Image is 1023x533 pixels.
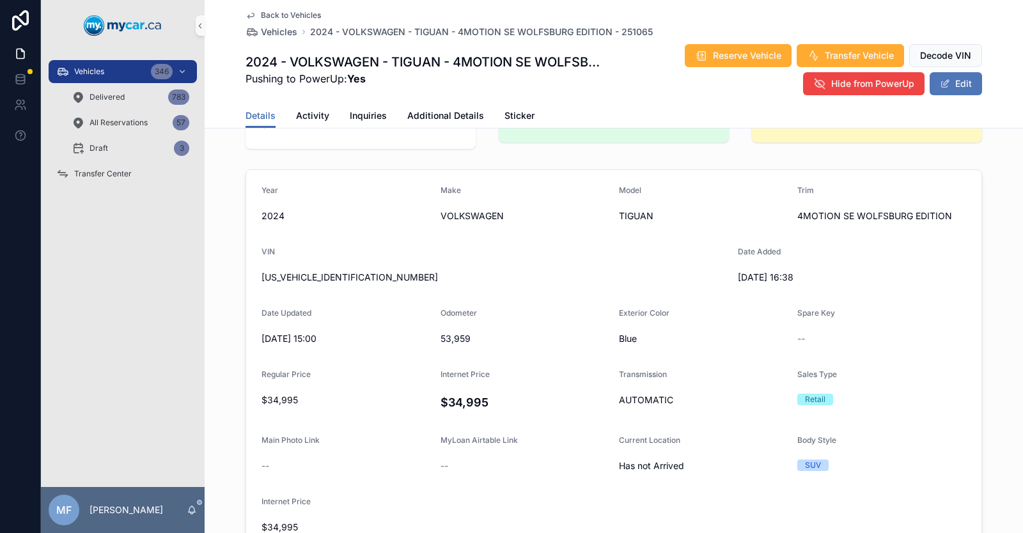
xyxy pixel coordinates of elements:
[441,185,461,195] span: Make
[738,247,781,256] span: Date Added
[619,185,641,195] span: Model
[504,109,535,122] span: Sticker
[296,109,329,122] span: Activity
[262,460,269,472] span: --
[441,210,609,222] span: VOLKSWAGEN
[350,104,387,130] a: Inquiries
[441,308,477,318] span: Odometer
[619,460,684,472] span: Has not Arrived
[797,369,837,379] span: Sales Type
[797,332,805,345] span: --
[74,66,104,77] span: Vehicles
[805,460,821,471] div: SUV
[74,169,132,179] span: Transfer Center
[441,369,490,379] span: Internet Price
[713,49,781,62] span: Reserve Vehicle
[797,435,836,445] span: Body Style
[407,104,484,130] a: Additional Details
[831,77,914,90] span: Hide from PowerUp
[920,49,971,62] span: Decode VIN
[619,394,787,406] span: AUTOMATIC
[90,92,125,102] span: Delivered
[504,104,535,130] a: Sticker
[174,141,189,156] div: 3
[262,435,320,445] span: Main Photo Link
[90,143,108,153] span: Draft
[909,44,982,67] button: Decode VIN
[619,308,669,318] span: Exterior Color
[262,497,311,506] span: Internet Price
[168,89,189,105] div: 783
[441,332,609,345] span: 53,959
[261,26,297,38] span: Vehicles
[246,71,609,86] span: Pushing to PowerUp:
[441,460,448,472] span: --
[64,111,197,134] a: All Reservations57
[347,72,366,85] strong: Yes
[310,26,653,38] a: 2024 - VOLKSWAGEN - TIGUAN - 4MOTION SE WOLFSBURG EDITION - 251065
[56,502,72,518] span: MF
[262,185,278,195] span: Year
[797,44,904,67] button: Transfer Vehicle
[262,394,430,406] span: $34,995
[797,308,835,318] span: Spare Key
[49,162,197,185] a: Transfer Center
[64,86,197,109] a: Delivered783
[262,369,311,379] span: Regular Price
[261,10,321,20] span: Back to Vehicles
[151,64,173,79] div: 346
[619,435,680,445] span: Current Location
[262,271,728,284] span: [US_VEHICLE_IDENTIFICATION_NUMBER]
[173,115,189,130] div: 57
[350,109,387,122] span: Inquiries
[441,394,609,411] h4: $34,995
[262,332,430,345] span: [DATE] 15:00
[262,308,311,318] span: Date Updated
[41,51,205,202] div: scrollable content
[441,435,518,445] span: MyLoan Airtable Link
[619,332,787,345] span: Blue
[797,185,814,195] span: Trim
[90,118,148,128] span: All Reservations
[805,394,825,405] div: Retail
[803,72,925,95] button: Hide from PowerUp
[825,49,894,62] span: Transfer Vehicle
[797,210,966,222] span: 4MOTION SE WOLFSBURG EDITION
[246,10,321,20] a: Back to Vehicles
[296,104,329,130] a: Activity
[619,210,787,222] span: TIGUAN
[930,72,982,95] button: Edit
[685,44,792,67] button: Reserve Vehicle
[49,60,197,83] a: Vehicles346
[246,109,276,122] span: Details
[738,271,907,284] span: [DATE] 16:38
[262,210,430,222] span: 2024
[246,104,276,128] a: Details
[407,109,484,122] span: Additional Details
[246,26,297,38] a: Vehicles
[619,369,667,379] span: Transmission
[64,137,197,160] a: Draft3
[262,247,275,256] span: VIN
[90,504,163,516] p: [PERSON_NAME]
[84,15,162,36] img: App logo
[246,53,609,71] h1: 2024 - VOLKSWAGEN - TIGUAN - 4MOTION SE WOLFSBURG EDITION - 251065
